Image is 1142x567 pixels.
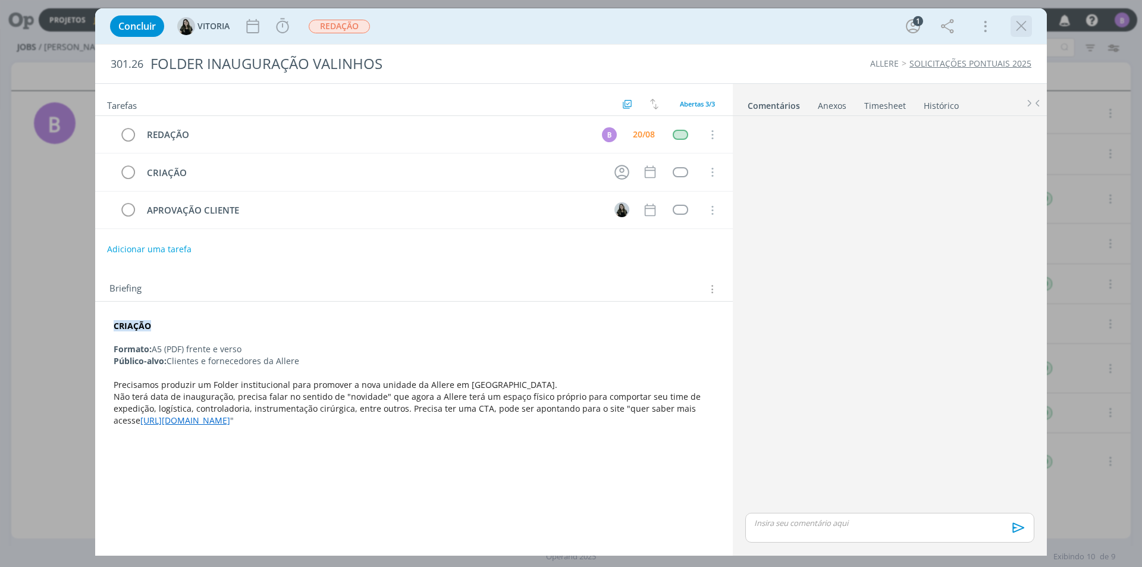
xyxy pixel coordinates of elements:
button: Adicionar uma tarefa [106,239,192,260]
button: B [600,126,618,143]
div: REDAÇÃO [142,127,591,142]
div: CRIAÇÃO [142,165,603,180]
strong: Público-alvo: [114,355,167,366]
span: Não terá data de inauguração, precisa falar no sentido de "novidade" que agora a Allere terá um e... [114,391,703,426]
div: B [602,127,617,142]
button: V [613,201,630,219]
div: Anexos [818,100,846,112]
strong: CRIAÇÃO [114,320,151,331]
div: FOLDER INAUGURAÇÃO VALINHOS [146,49,643,79]
div: 20/08 [633,130,655,139]
button: VVITORIA [177,17,230,35]
img: V [177,17,195,35]
div: APROVAÇÃO CLIENTE [142,203,603,218]
button: Concluir [110,15,164,37]
span: VITORIA [197,22,230,30]
p: A5 (PDF) frente e verso [114,343,714,355]
p: " [114,391,714,427]
button: 1 [903,17,923,36]
a: Comentários [747,95,801,112]
div: dialog [95,8,1047,556]
span: REDAÇÃO [309,20,370,33]
a: [URL][DOMAIN_NAME] [140,415,230,426]
a: Histórico [923,95,959,112]
a: ALLERE [870,58,899,69]
span: Briefing [109,281,142,297]
div: 1 [913,16,923,26]
img: arrow-down-up.svg [650,99,658,109]
img: V [614,202,629,217]
span: Tarefas [107,97,137,111]
span: Precisamos produzir um Folder institucional para promover a nova unidade da Allere em [GEOGRAPHIC... [114,379,557,390]
a: SOLICITAÇÕES PONTUAIS 2025 [909,58,1031,69]
button: REDAÇÃO [308,19,371,34]
strong: Formato: [114,343,152,355]
span: 301.26 [111,58,143,71]
a: Timesheet [864,95,906,112]
span: Concluir [118,21,156,31]
span: Abertas 3/3 [680,99,715,108]
p: Clientes e fornecedores da Allere [114,355,714,367]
